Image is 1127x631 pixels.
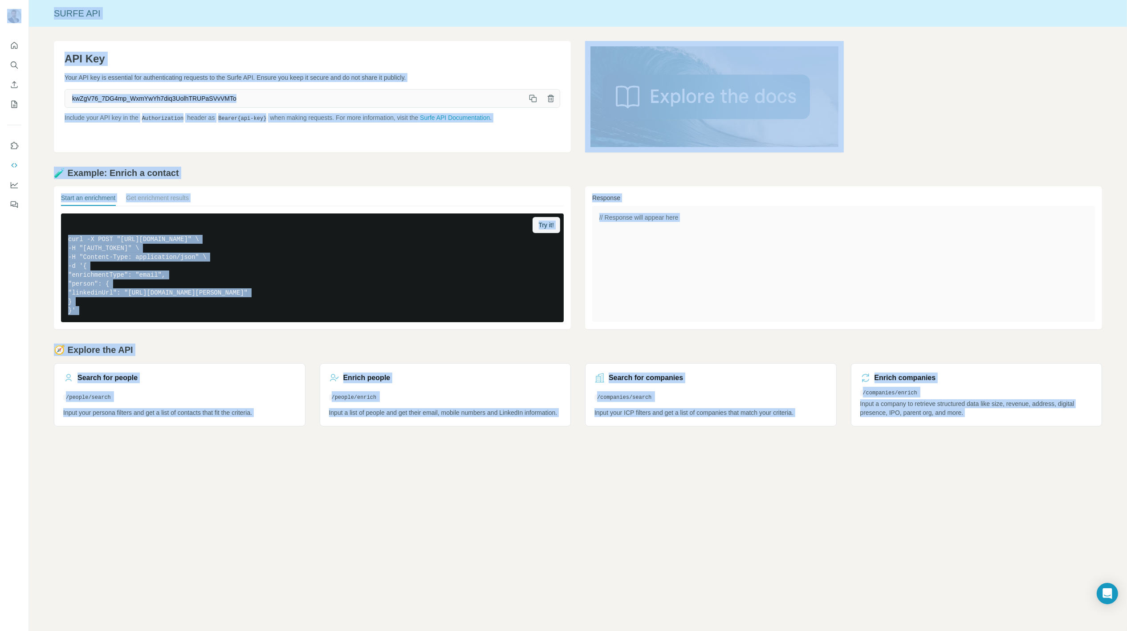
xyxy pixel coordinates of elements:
[1097,583,1118,604] div: Open Intercom Messenger
[65,113,560,123] p: Include your API key in the header as when making requests. For more information, visit the .
[7,77,21,93] button: Enrich CSV
[329,408,562,417] p: Input a list of people and get their email, mobile numbers and LinkedIn information.
[594,408,827,417] p: Input your ICP filters and get a list of companies that match your criteria.
[61,213,564,322] pre: curl -X POST "[URL][DOMAIN_NAME]" \ -H "[AUTH_TOKEN]" \ -H "Content-Type: application/json" \ -d ...
[851,363,1103,426] a: Enrich companies/companies/enrichInput a company to retrieve structured data like size, revenue, ...
[585,363,837,426] a: Search for companies/companies/searchInput your ICP filters and get a list of companies that matc...
[592,193,1095,202] h3: Response
[599,214,678,221] span: // Response will appear here
[860,399,1093,417] p: Input a company to retrieve structured data like size, revenue, address, digital presence, IPO, p...
[126,193,189,206] button: Get enrichment results
[539,221,554,229] span: Try it!
[609,373,683,383] h3: Search for companies
[533,217,560,233] button: Try it!
[7,177,21,193] button: Dashboard
[7,9,21,23] img: Avatar
[7,96,21,112] button: My lists
[65,73,560,82] p: Your API key is essential for authenticating requests to the Surfe API. Ensure you keep it secure...
[875,373,936,383] h3: Enrich companies
[65,52,560,66] h1: API Key
[140,115,186,122] code: Authorization
[29,7,1127,20] div: Surfe API
[420,114,490,121] a: Surfe API Documentation
[54,363,305,426] a: Search for people/people/searchInput your persona filters and get a list of contacts that fit the...
[54,344,1102,356] h2: 🧭 Explore the API
[7,157,21,173] button: Use Surfe API
[61,193,115,206] button: Start an enrichment
[320,363,571,426] a: Enrich people/people/enrichInput a list of people and get their email, mobile numbers and LinkedI...
[329,394,379,401] code: /people/enrich
[54,167,1102,179] h2: 🧪 Example: Enrich a contact
[7,37,21,53] button: Quick start
[7,57,21,73] button: Search
[63,408,296,417] p: Input your persona filters and get a list of contacts that fit the criteria.
[7,138,21,154] button: Use Surfe on LinkedIn
[216,115,268,122] code: Bearer {api-key}
[63,394,114,401] code: /people/search
[594,394,654,401] code: /companies/search
[77,373,138,383] h3: Search for people
[343,373,391,383] h3: Enrich people
[65,90,524,107] span: kwZgV76_7DG4mp_WxmYwYh7diq3UolhTRUPaSVvVMTo
[7,197,21,213] button: Feedback
[860,390,920,396] code: /companies/enrich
